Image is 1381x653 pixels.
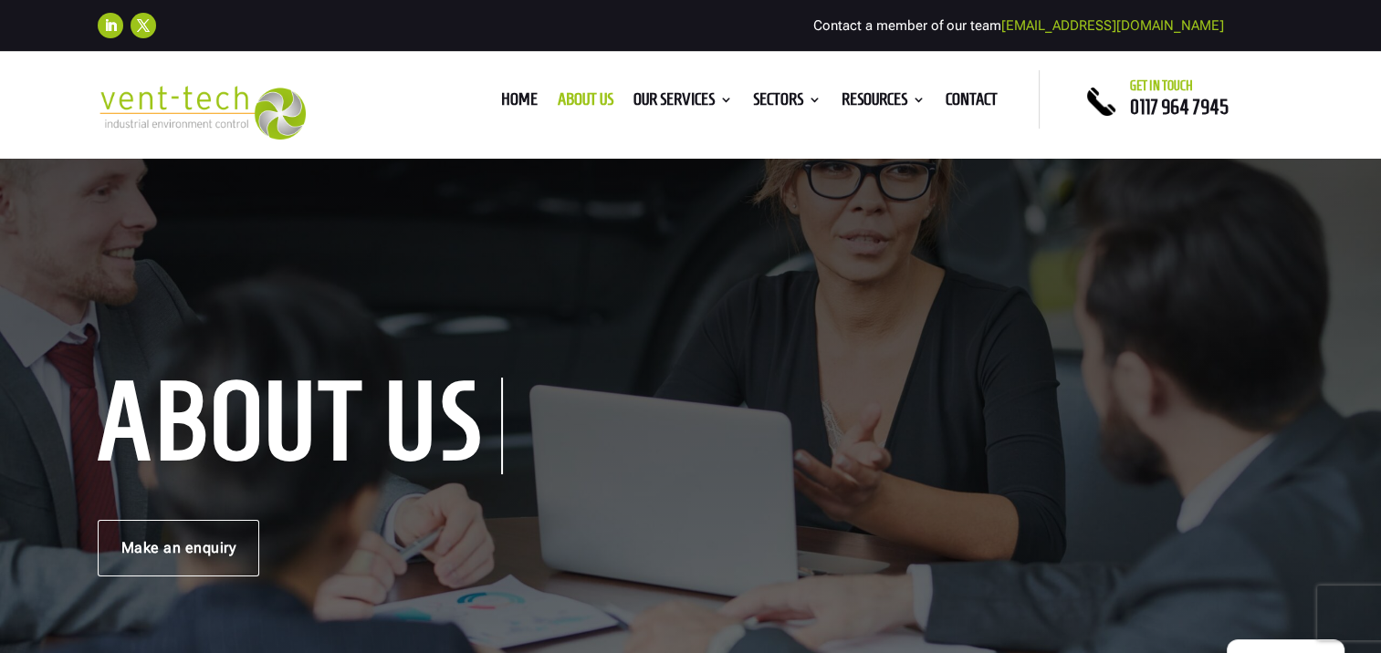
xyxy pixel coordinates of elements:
[1130,78,1193,93] span: Get in touch
[813,17,1224,34] span: Contact a member of our team
[98,378,503,474] h1: About us
[558,93,613,113] a: About us
[946,93,998,113] a: Contact
[633,93,733,113] a: Our Services
[842,93,926,113] a: Resources
[98,13,123,38] a: Follow on LinkedIn
[1001,17,1224,34] a: [EMAIL_ADDRESS][DOMAIN_NAME]
[131,13,156,38] a: Follow on X
[753,93,821,113] a: Sectors
[98,520,260,576] a: Make an enquiry
[1130,96,1229,118] a: 0117 964 7945
[501,93,538,113] a: Home
[98,86,307,140] img: 2023-09-27T08_35_16.549ZVENT-TECH---Clear-background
